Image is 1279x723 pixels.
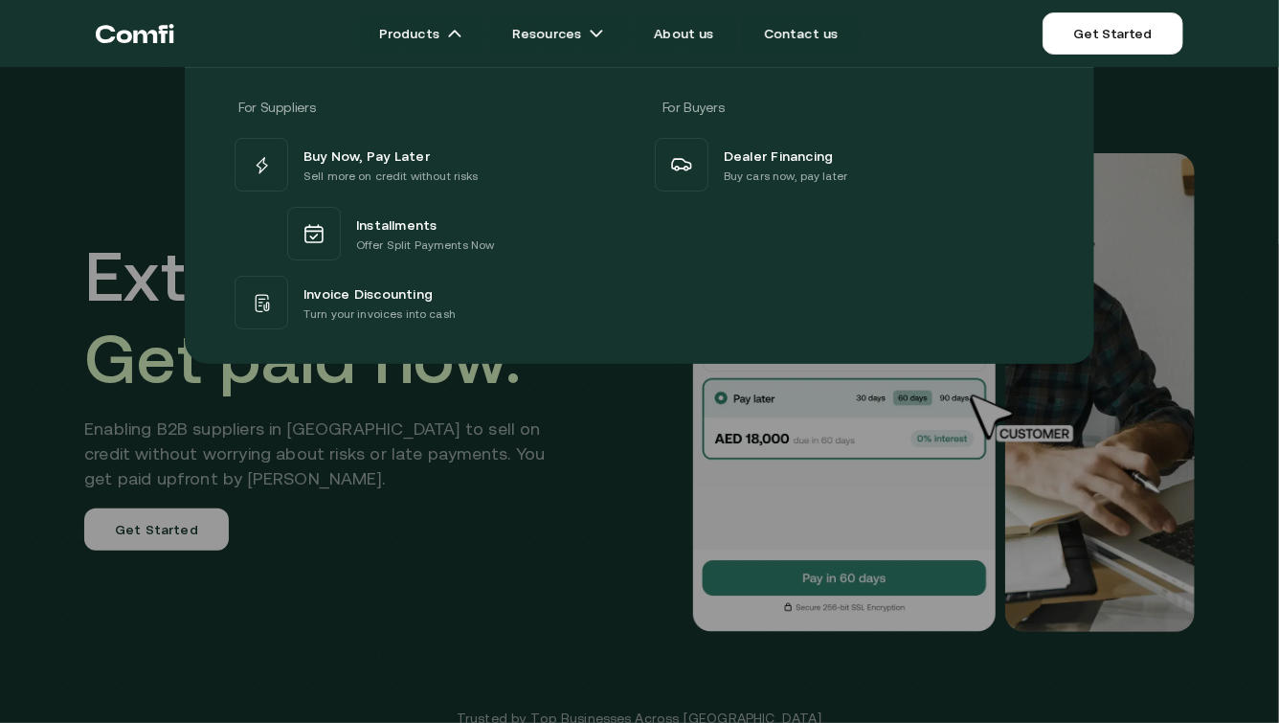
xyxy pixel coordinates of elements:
[1043,12,1183,55] a: Get Started
[303,167,479,186] p: Sell more on credit without risks
[741,14,862,53] a: Contact us
[356,236,494,255] p: Offer Split Payments Now
[447,26,462,41] img: arrow icons
[724,167,847,186] p: Buy cars now, pay later
[662,100,725,115] span: For Buyers
[303,305,456,324] p: Turn your invoices into cash
[303,144,430,167] span: Buy Now, Pay Later
[231,134,628,195] a: Buy Now, Pay LaterSell more on credit without risks
[231,272,628,333] a: Invoice DiscountingTurn your invoices into cash
[356,14,485,53] a: Productsarrow icons
[724,144,834,167] span: Dealer Financing
[489,14,627,53] a: Resourcesarrow icons
[589,26,604,41] img: arrow icons
[651,134,1048,195] a: Dealer FinancingBuy cars now, pay later
[631,14,736,53] a: About us
[356,213,438,236] span: Installments
[96,5,174,62] a: Return to the top of the Comfi home page
[303,282,433,305] span: Invoice Discounting
[231,195,628,272] a: InstallmentsOffer Split Payments Now
[238,100,315,115] span: For Suppliers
